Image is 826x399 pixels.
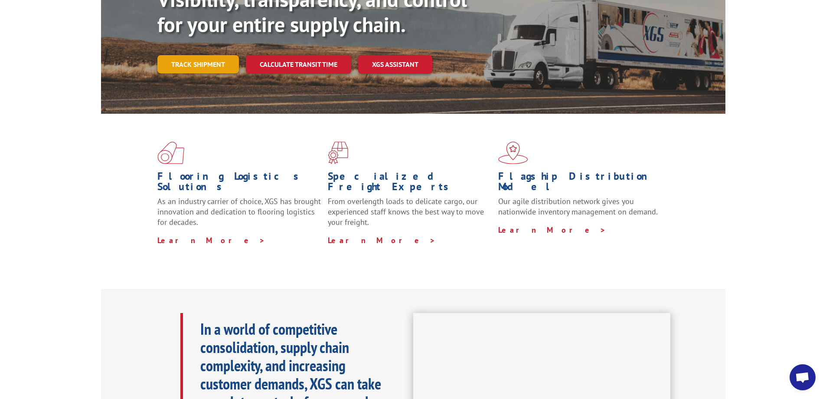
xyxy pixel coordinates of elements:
p: From overlength loads to delicate cargo, our experienced staff knows the best way to move your fr... [328,196,492,235]
img: xgs-icon-total-supply-chain-intelligence-red [157,142,184,164]
img: xgs-icon-flagship-distribution-model-red [498,142,528,164]
img: xgs-icon-focused-on-flooring-red [328,142,348,164]
div: Open chat [790,364,816,390]
h1: Flagship Distribution Model [498,171,662,196]
a: Learn More > [157,235,265,245]
h1: Flooring Logistics Solutions [157,171,321,196]
h1: Specialized Freight Experts [328,171,492,196]
a: XGS ASSISTANT [358,55,432,74]
span: As an industry carrier of choice, XGS has brought innovation and dedication to flooring logistics... [157,196,321,227]
a: Calculate transit time [246,55,351,74]
a: Track shipment [157,55,239,73]
span: Our agile distribution network gives you nationwide inventory management on demand. [498,196,658,217]
a: Learn More > [498,225,606,235]
a: Learn More > [328,235,436,245]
